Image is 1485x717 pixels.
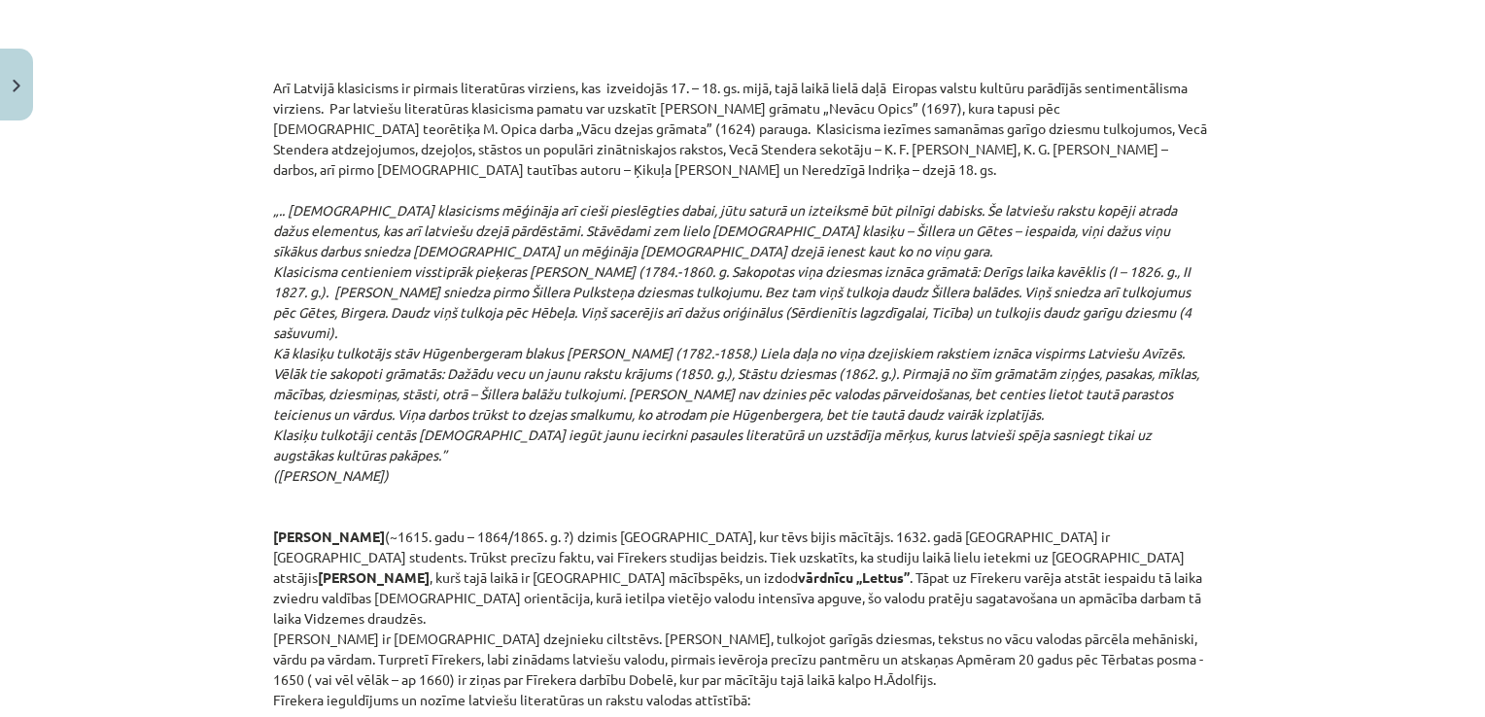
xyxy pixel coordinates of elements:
p: Arī Latvijā klasicisms ir pirmais literatūras virziens, kas izveidojās 17. – 18. gs. mijā, tajā l... [273,78,1212,710]
strong: vārdnīcu „Lettus” [798,568,910,586]
strong: [PERSON_NAME] [273,528,385,545]
strong: [PERSON_NAME] [318,568,430,586]
em: „.. [DEMOGRAPHIC_DATA] klasicisms mēģināja arī cieši pieslēgties dabai, jūtu saturā un izteiksmē ... [273,201,1199,484]
img: icon-close-lesson-0947bae3869378f0d4975bcd49f059093ad1ed9edebbc8119c70593378902aed.svg [13,80,20,92]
